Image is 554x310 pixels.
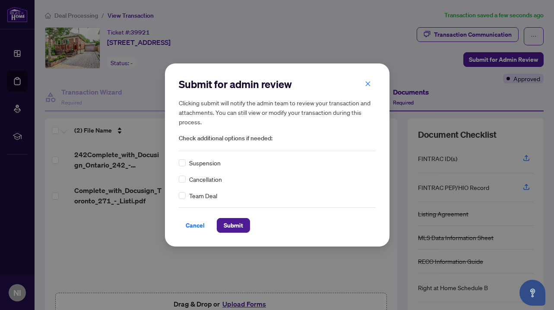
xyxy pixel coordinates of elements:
span: Cancel [186,218,205,232]
button: Open asap [519,280,545,306]
span: Submit [224,218,243,232]
button: Submit [217,218,250,233]
span: Cancellation [189,174,222,184]
h2: Submit for admin review [179,77,376,91]
span: Team Deal [189,191,217,200]
h5: Clicking submit will notify the admin team to review your transaction and attachments. You can st... [179,98,376,127]
span: Suspension [189,158,221,168]
span: close [365,81,371,87]
button: Cancel [179,218,212,233]
span: Check additional options if needed: [179,133,376,143]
